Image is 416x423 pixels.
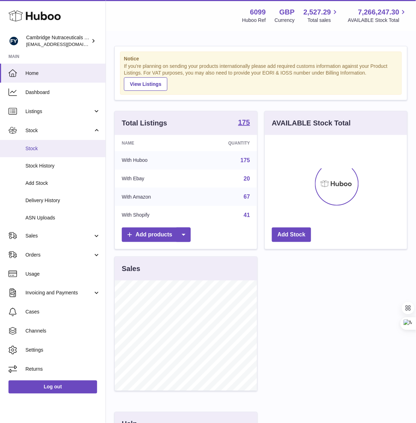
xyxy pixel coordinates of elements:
a: 67 [244,194,250,200]
span: Usage [25,271,100,277]
span: Add Stock [25,180,100,187]
span: Channels [25,328,100,335]
a: 175 [240,157,250,163]
a: 2,527.29 Total sales [304,7,339,24]
span: Home [25,70,100,77]
strong: Notice [124,55,398,62]
h3: Total Listings [122,118,167,128]
span: 7,266,247.30 [358,7,399,17]
a: Add Stock [272,228,311,242]
span: Invoicing and Payments [25,290,93,296]
strong: 6099 [250,7,266,17]
strong: GBP [279,7,295,17]
span: Listings [25,108,93,115]
span: Orders [25,252,93,258]
span: Stock History [25,163,100,169]
img: huboo@camnutra.com [8,36,19,46]
h3: AVAILABLE Stock Total [272,118,351,128]
h3: Sales [122,264,140,274]
td: With Huboo [115,151,193,170]
a: 20 [244,176,250,182]
span: Settings [25,347,100,354]
div: Cambridge Nutraceuticals Ltd [26,34,90,48]
span: Total sales [308,17,339,24]
div: If you're planning on sending your products internationally please add required customs informati... [124,63,398,90]
span: Cases [25,309,100,316]
th: Name [115,135,193,151]
a: Log out [8,381,97,393]
a: 7,266,247.30 AVAILABLE Stock Total [348,7,408,24]
a: 41 [244,212,250,218]
span: Returns [25,366,100,373]
span: 2,527.29 [304,7,331,17]
a: View Listings [124,77,167,91]
span: Dashboard [25,89,100,96]
th: Quantity [193,135,257,151]
td: With Ebay [115,170,193,188]
span: [EMAIL_ADDRESS][DOMAIN_NAME] [26,41,104,47]
td: With Amazon [115,188,193,206]
strong: 175 [238,119,250,126]
span: Delivery History [25,197,100,204]
a: Add products [122,228,191,242]
td: With Shopify [115,206,193,224]
span: Sales [25,233,93,239]
span: AVAILABLE Stock Total [348,17,408,24]
a: 175 [238,119,250,127]
div: Huboo Ref [242,17,266,24]
div: Currency [275,17,295,24]
span: Stock [25,145,100,152]
span: Stock [25,127,93,134]
span: ASN Uploads [25,215,100,221]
